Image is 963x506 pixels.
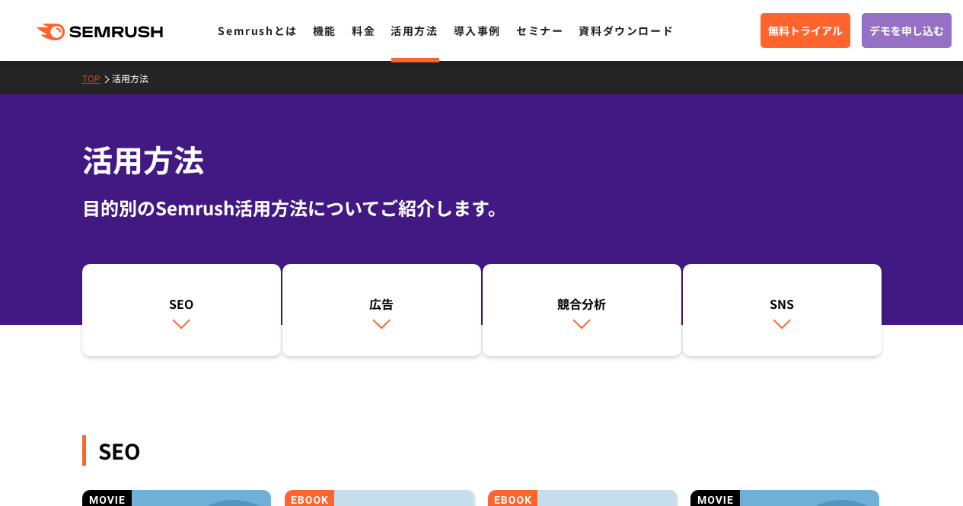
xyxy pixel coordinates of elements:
[313,23,336,38] a: 機能
[690,294,874,313] div: SNS
[454,23,501,38] a: 導入事例
[82,137,882,182] h1: 活用方法
[490,294,674,313] div: 競合分析
[768,22,843,39] span: 無料トライアル
[869,22,944,39] span: デモを申し込む
[82,264,281,357] a: SEO
[516,23,563,38] a: セミナー
[761,13,850,48] a: 無料トライアル
[683,264,882,357] a: SNS
[579,23,674,38] a: 資料ダウンロード
[391,23,438,38] a: 活用方法
[82,194,882,221] div: 目的別のSemrush活用方法についてご紹介します。
[862,13,952,48] a: デモを申し込む
[282,264,481,357] a: 広告
[352,23,375,38] a: 料金
[290,294,474,313] div: 広告
[82,72,112,84] a: TOP
[483,264,681,357] a: 競合分析
[218,23,297,38] a: Semrushとは
[90,294,273,313] div: SEO
[112,72,160,84] a: 活用方法
[82,435,882,466] div: SEO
